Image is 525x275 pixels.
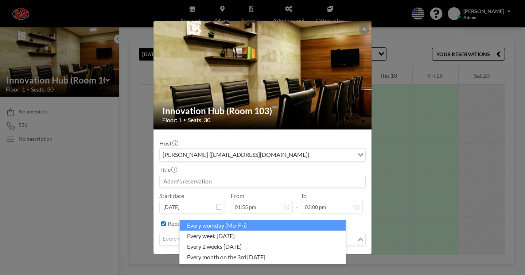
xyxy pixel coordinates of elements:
[231,192,244,200] label: From
[159,192,184,200] label: Start date
[160,233,365,245] div: Search for option
[183,117,186,123] span: •
[160,175,365,187] input: Adam's reservation
[162,105,363,116] h2: Innovation Hub (Room 103)
[160,235,356,244] input: Search for option
[153,2,372,148] img: 537.jpg
[188,116,210,124] span: Seats: 30
[159,166,176,173] label: Title
[301,192,307,200] label: To
[312,150,353,160] input: Search for option
[160,149,365,161] div: Search for option
[162,116,182,124] span: Floor: 1
[296,195,298,211] span: -
[159,140,178,147] label: Host
[168,220,221,227] label: Repeat (until [DATE])
[161,150,311,160] span: [PERSON_NAME] ([EMAIL_ADDRESS][DOMAIN_NAME])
